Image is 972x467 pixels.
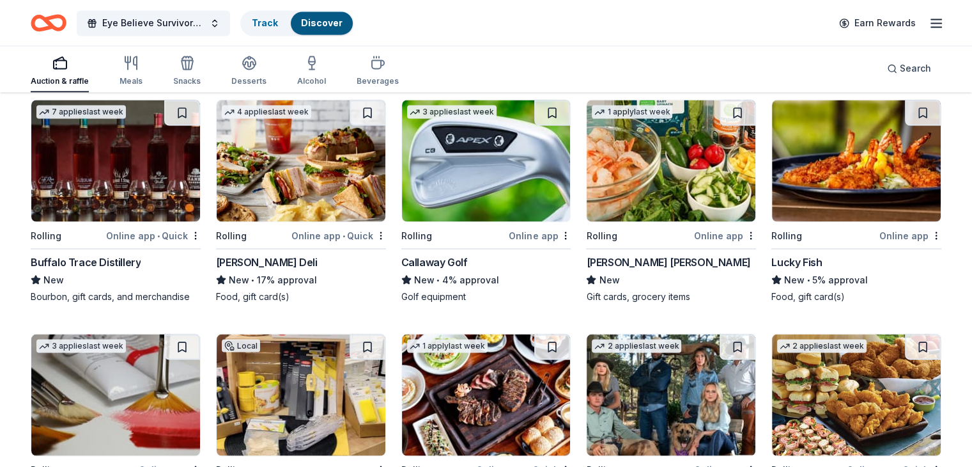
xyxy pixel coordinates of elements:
div: Online app Quick [106,227,201,243]
span: New [43,272,64,287]
span: • [807,274,810,285]
div: Auction & raffle [31,75,89,86]
div: Snacks [173,75,201,86]
img: Image for Callaway Golf [402,100,571,221]
button: Auction & raffle [31,50,89,92]
div: 1 apply last week [407,339,488,352]
div: Buffalo Trace Distillery [31,254,141,269]
div: Food, gift card(s) [771,290,941,303]
span: Search [900,61,931,76]
span: • [436,274,440,285]
img: Image for The Indigo Road Hospitality Group [402,334,571,455]
span: New [599,272,619,287]
img: Image for Kimes Ranch [587,334,755,455]
div: 4 applies last week [222,105,311,118]
button: Alcohol [297,50,326,92]
div: 5% approval [771,272,941,287]
div: Desserts [231,75,266,86]
a: Image for Callaway Golf3 applieslast weekRollingOnline appCallaway GolfNew•4% approvalGolf equipment [401,99,571,303]
div: Rolling [771,228,802,243]
img: Image for Royal Farms [772,334,941,455]
button: Snacks [173,50,201,92]
div: 2 applies last week [777,339,867,352]
div: [PERSON_NAME] [PERSON_NAME] [586,254,750,269]
div: 1 apply last week [592,105,672,118]
a: Home [31,8,66,38]
button: TrackDiscover [240,10,354,36]
button: Eye Believe Survivorship Semiar [77,10,230,36]
div: [PERSON_NAME] Deli [216,254,318,269]
div: 4% approval [401,272,571,287]
div: Rolling [216,228,247,243]
img: Image for Trekell Art Supply [31,334,200,455]
div: Bourbon, gift cards, and merchandise [31,290,201,303]
img: Image for Lucky Fish [772,100,941,221]
a: Image for McAlister's Deli4 applieslast weekRollingOnline app•Quick[PERSON_NAME] DeliNew•17% appr... [216,99,386,303]
button: Beverages [357,50,399,92]
span: • [251,274,254,285]
div: Rolling [401,228,432,243]
div: Online app [509,227,571,243]
div: Alcohol [297,75,326,86]
button: Desserts [231,50,266,92]
div: 17% approval [216,272,386,287]
div: Golf equipment [401,290,571,303]
div: Meals [120,75,143,86]
span: New [414,272,435,287]
div: Online app [694,227,756,243]
button: Search [877,56,941,81]
div: Rolling [586,228,617,243]
div: 7 applies last week [36,105,126,118]
a: Discover [301,17,343,28]
div: Food, gift card(s) [216,290,386,303]
span: • [157,230,160,241]
img: Image for McAlister's Deli [217,100,385,221]
img: Image for Harris Teeter [587,100,755,221]
div: Lucky Fish [771,254,822,269]
div: Local [222,339,260,352]
a: Image for Buffalo Trace Distillery7 applieslast weekRollingOnline app•QuickBuffalo Trace Distille... [31,99,201,303]
img: Image for Buffalo Trace Distillery [31,100,200,221]
div: Beverages [357,75,399,86]
a: Track [252,17,278,28]
img: Image for Calvert Retail [217,334,385,455]
span: Eye Believe Survivorship Semiar [102,15,204,31]
div: Callaway Golf [401,254,468,269]
div: Gift cards, grocery items [586,290,756,303]
div: Online app Quick [291,227,386,243]
a: Image for Lucky FishRollingOnline appLucky FishNew•5% approvalFood, gift card(s) [771,99,941,303]
span: New [229,272,249,287]
div: Rolling [31,228,61,243]
a: Earn Rewards [831,12,923,35]
button: Meals [120,50,143,92]
div: Online app [879,227,941,243]
div: 3 applies last week [36,339,126,352]
div: 2 applies last week [592,339,681,352]
span: New [784,272,805,287]
div: 3 applies last week [407,105,497,118]
a: Image for Harris Teeter1 applylast weekRollingOnline app[PERSON_NAME] [PERSON_NAME]NewGift cards,... [586,99,756,303]
span: • [343,230,345,241]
